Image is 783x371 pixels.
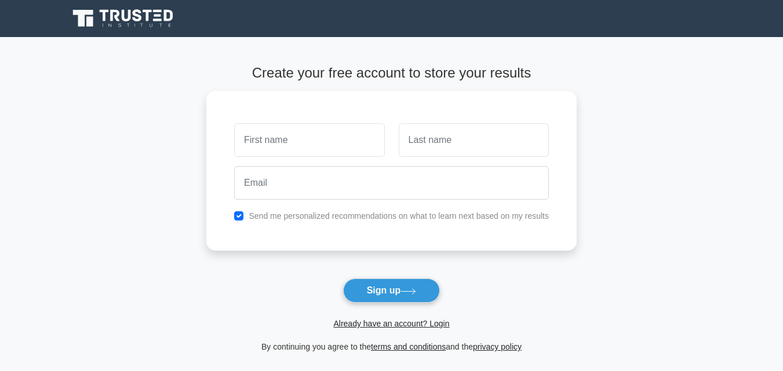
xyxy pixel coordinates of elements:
[371,342,446,351] a: terms and conditions
[473,342,522,351] a: privacy policy
[234,166,549,200] input: Email
[249,211,549,221] label: Send me personalized recommendations on what to learn next based on my results
[333,319,449,328] a: Already have an account? Login
[399,123,549,157] input: Last name
[199,340,584,354] div: By continuing you agree to the and the
[206,65,577,82] h4: Create your free account to store your results
[234,123,384,157] input: First name
[343,278,440,303] button: Sign up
